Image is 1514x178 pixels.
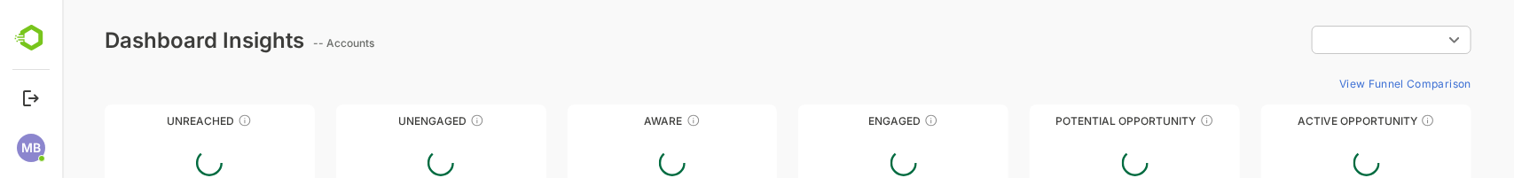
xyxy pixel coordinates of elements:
div: Engaged [736,114,946,128]
button: Logout [19,86,43,110]
div: Unengaged [274,114,484,128]
div: These accounts are MQAs and can be passed on to Inside Sales [1138,113,1152,128]
div: Aware [506,114,716,128]
div: These accounts have open opportunities which might be at any of the Sales Stages [1359,113,1373,128]
ag: -- Accounts [251,36,318,50]
div: MB [17,134,45,162]
div: Unreached [43,114,253,128]
button: View Funnel Comparison [1270,69,1409,97]
div: Potential Opportunity [968,114,1178,128]
div: These accounts have just entered the buying cycle and need further nurturing [624,113,639,128]
div: These accounts have not shown enough engagement and need nurturing [408,113,422,128]
div: These accounts are warm, further nurturing would qualify them to MQAs [862,113,876,128]
div: These accounts have not been engaged with for a defined time period [176,113,190,128]
img: BambooboxLogoMark.f1c84d78b4c51b1a7b5f700c9845e183.svg [9,21,54,55]
div: Active Opportunity [1199,114,1409,128]
div: ​ [1250,24,1409,56]
div: Dashboard Insights [43,27,242,53]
